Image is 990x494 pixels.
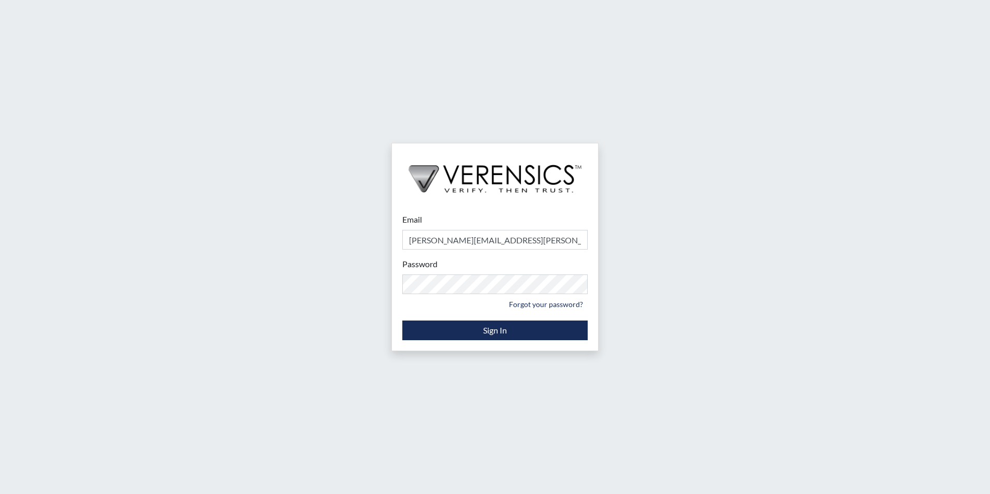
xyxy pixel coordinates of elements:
a: Forgot your password? [504,296,588,312]
label: Email [402,213,422,226]
label: Password [402,258,438,270]
button: Sign In [402,321,588,340]
img: logo-wide-black.2aad4157.png [392,143,598,204]
input: Email [402,230,588,250]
